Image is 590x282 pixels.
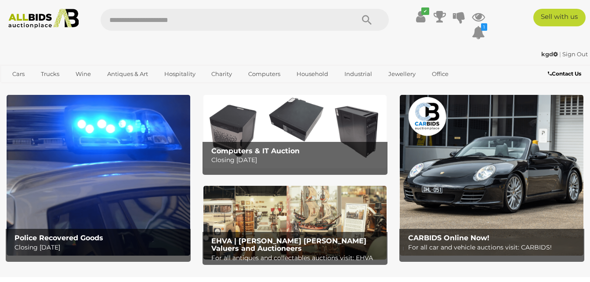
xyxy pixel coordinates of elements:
a: Contact Us [548,69,583,79]
a: Wine [70,67,97,81]
a: EHVA | Evans Hastings Valuers and Auctioneers EHVA | [PERSON_NAME] [PERSON_NAME] Valuers and Auct... [203,186,387,259]
i: ✔ [421,7,429,15]
a: Trucks [35,67,65,81]
a: Household [291,67,334,81]
a: CARBIDS Online Now! CARBIDS Online Now! For all car and vehicle auctions visit: CARBIDS! [400,95,583,256]
a: Sign Out [562,51,588,58]
img: Police Recovered Goods [7,95,190,256]
i: 1 [481,23,487,31]
a: Cars [7,67,30,81]
img: EHVA | Evans Hastings Valuers and Auctioneers [203,186,387,259]
a: Charity [206,67,238,81]
b: Police Recovered Goods [14,234,103,242]
a: Sell with us [533,9,586,26]
img: CARBIDS Online Now! [400,95,583,256]
a: Police Recovered Goods Police Recovered Goods Closing [DATE] [7,95,190,256]
b: Contact Us [548,70,581,77]
a: Computers & IT Auction Computers & IT Auction Closing [DATE] [203,95,387,168]
b: EHVA | [PERSON_NAME] [PERSON_NAME] Valuers and Auctioneers [211,237,366,253]
p: For all car and vehicle auctions visit: CARBIDS! [408,242,580,253]
button: Search [345,9,389,31]
a: Office [426,67,454,81]
span: | [559,51,561,58]
b: CARBIDS Online Now! [408,234,489,242]
a: Hospitality [159,67,201,81]
a: Sports [7,81,36,96]
a: kgd [541,51,559,58]
p: Closing [DATE] [211,155,383,166]
a: Antiques & Art [101,67,154,81]
a: Jewellery [383,67,421,81]
p: For all antiques and collectables auctions visit: EHVA [211,253,383,264]
a: Industrial [339,67,378,81]
img: Allbids.com.au [4,9,83,29]
p: Closing [DATE] [14,242,186,253]
b: Computers & IT Auction [211,147,300,155]
a: Computers [243,67,286,81]
a: [GEOGRAPHIC_DATA] [41,81,115,96]
a: 1 [472,25,485,40]
img: Computers & IT Auction [203,95,387,168]
a: ✔ [414,9,427,25]
strong: kgd [541,51,558,58]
